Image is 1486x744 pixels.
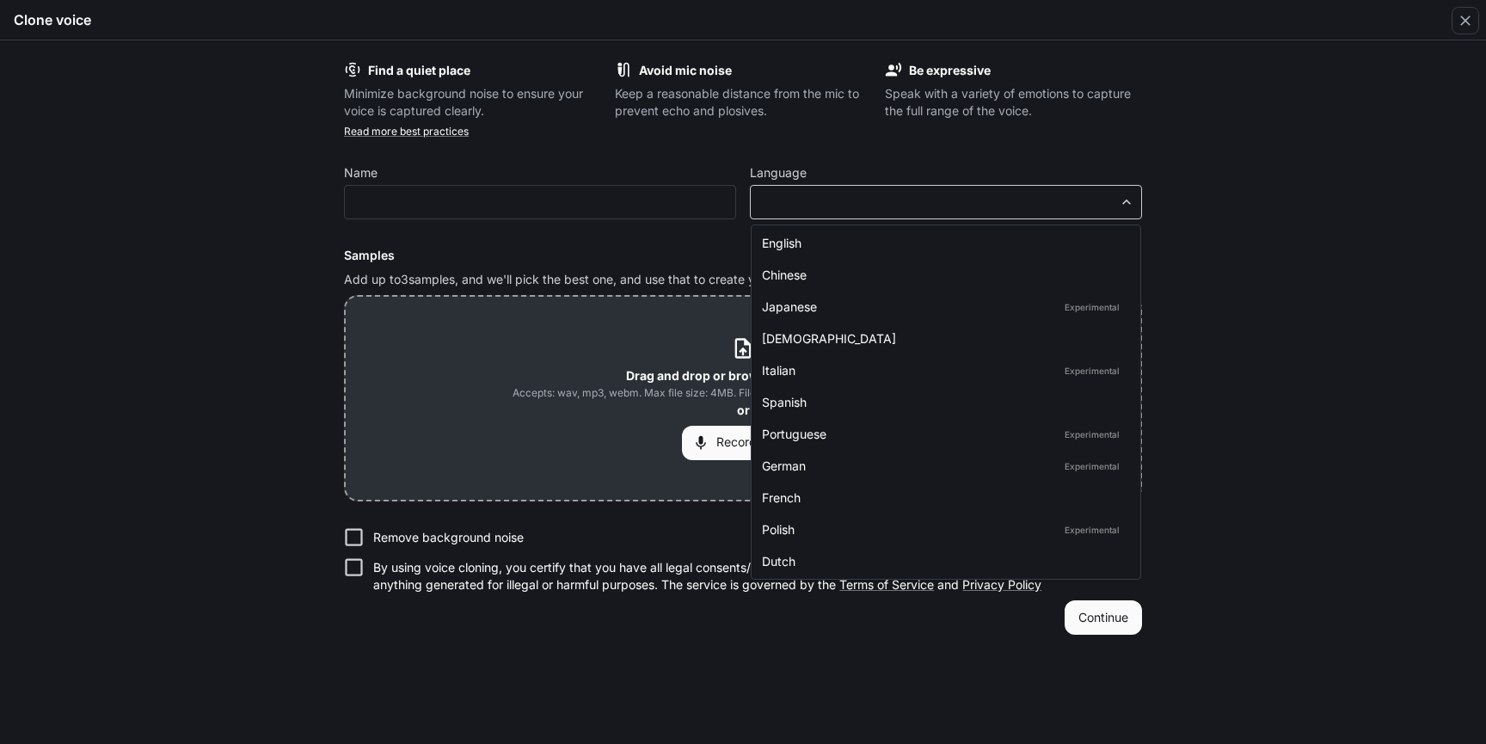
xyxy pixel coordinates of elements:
[762,298,1123,316] div: Japanese
[1061,427,1123,442] p: Experimental
[1061,363,1123,378] p: Experimental
[762,425,1123,443] div: Portuguese
[762,361,1123,379] div: Italian
[762,234,1123,252] div: English
[1061,458,1123,474] p: Experimental
[762,552,1123,570] div: Dutch
[762,329,1123,347] div: [DEMOGRAPHIC_DATA]
[762,266,1123,284] div: Chinese
[762,393,1123,411] div: Spanish
[1061,522,1123,538] p: Experimental
[762,457,1123,475] div: German
[762,489,1123,507] div: French
[762,520,1123,538] div: Polish
[1061,299,1123,315] p: Experimental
